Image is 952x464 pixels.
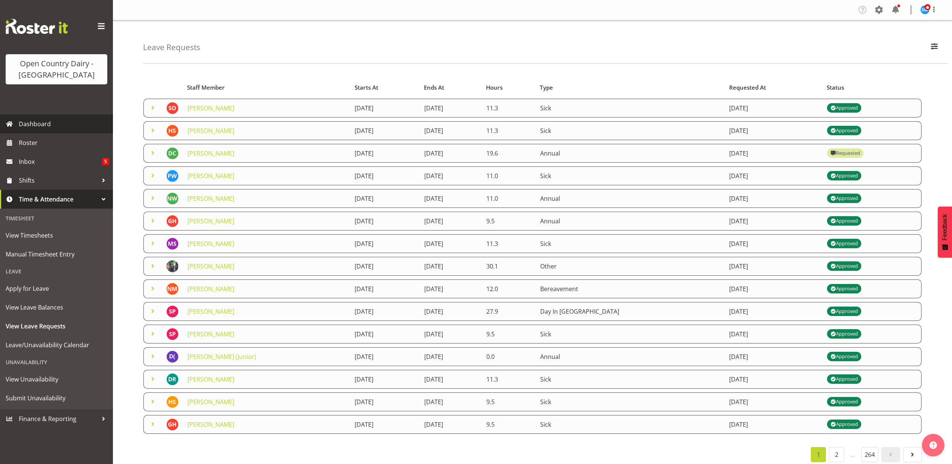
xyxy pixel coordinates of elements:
img: stephen-parsons10323.jpg [166,305,178,317]
span: Leave/Unavailability Calendar [6,339,107,351]
td: [DATE] [420,234,482,253]
div: Approved [830,375,858,384]
img: dean-chapman10971.jpg [166,147,178,159]
a: View Unavailability [2,370,111,389]
div: Requested [830,149,860,158]
img: help-xxl-2.png [929,441,937,449]
img: david-junior-foote11706.jpg [166,351,178,363]
a: 2 [829,447,844,462]
span: Ends At [424,83,444,92]
td: [DATE] [350,347,419,366]
span: Manual Timesheet Entry [6,249,107,260]
a: View Timesheets [2,226,111,245]
div: Approved [830,104,858,113]
td: [DATE] [350,392,419,411]
td: [DATE] [420,415,482,434]
td: [DATE] [420,212,482,230]
td: [DATE] [350,234,419,253]
span: View Leave Requests [6,321,107,332]
span: View Timesheets [6,230,107,241]
td: [DATE] [420,144,482,163]
a: Leave/Unavailability Calendar [2,336,111,354]
div: Approved [830,262,858,271]
a: [PERSON_NAME] [187,420,234,429]
a: [PERSON_NAME] [187,330,234,338]
td: Sick [536,370,725,389]
span: Status [827,83,844,92]
td: 9.5 [482,325,536,343]
td: Day In [GEOGRAPHIC_DATA] [536,302,725,321]
span: Hours [486,83,503,92]
img: manjinder-singh9511.jpg [166,238,178,250]
span: Feedback [941,214,948,240]
img: stephen-parsons10323.jpg [166,328,178,340]
div: Approved [830,420,858,429]
td: [DATE] [725,415,822,434]
img: paul-wilson9944.jpg [166,170,178,182]
td: [DATE] [725,392,822,411]
div: Approved [830,352,858,361]
td: [DATE] [725,234,822,253]
div: Approved [830,330,858,339]
td: [DATE] [725,370,822,389]
td: 0.0 [482,347,536,366]
a: [PERSON_NAME] [187,127,234,135]
td: [DATE] [725,302,822,321]
a: View Leave Requests [2,317,111,336]
img: nola-mitchell7417.jpg [166,283,178,295]
td: Annual [536,144,725,163]
a: [PERSON_NAME] (Junior) [187,353,256,361]
td: [DATE] [350,99,419,118]
span: Roster [19,137,109,148]
a: [PERSON_NAME] [187,217,234,225]
img: steve-webb7510.jpg [920,5,929,14]
button: Feedback - Show survey [938,206,952,258]
td: [DATE] [350,370,419,389]
td: Sick [536,415,725,434]
span: Apply for Leave [6,283,107,294]
div: Approved [830,284,858,293]
img: harshdeep-singh11237.jpg [166,396,178,408]
td: [DATE] [350,279,419,298]
td: 30.1 [482,257,536,276]
div: Approved [830,307,858,316]
td: [DATE] [350,212,419,230]
td: 11.3 [482,99,536,118]
td: [DATE] [725,279,822,298]
td: [DATE] [350,189,419,208]
span: View Unavailability [6,374,107,385]
td: Sick [536,121,725,140]
td: [DATE] [350,121,419,140]
a: [PERSON_NAME] [187,285,234,293]
a: Manual Timesheet Entry [2,245,111,264]
div: Approved [830,397,858,406]
td: [DATE] [350,144,419,163]
td: [DATE] [350,325,419,343]
td: Annual [536,212,725,230]
td: [DATE] [420,166,482,185]
td: 11.0 [482,166,536,185]
div: Approved [830,217,858,226]
span: Type [540,83,553,92]
td: [DATE] [420,347,482,366]
td: 9.5 [482,392,536,411]
a: [PERSON_NAME] [187,375,234,383]
td: [DATE] [725,325,822,343]
td: 11.3 [482,121,536,140]
img: sami-ovesen11013.jpg [166,102,178,114]
a: [PERSON_NAME] [187,149,234,157]
td: Sick [536,392,725,411]
span: 5 [102,158,109,165]
a: [PERSON_NAME] [187,194,234,203]
td: 11.0 [482,189,536,208]
td: Other [536,257,725,276]
h4: Leave Requests [143,43,200,52]
span: Staff Member [187,83,225,92]
span: Time & Attendance [19,194,98,205]
td: [DATE] [420,121,482,140]
td: [DATE] [420,99,482,118]
td: [DATE] [725,257,822,276]
img: garry-hooper10132.jpg [166,418,178,430]
div: Open Country Dairy - [GEOGRAPHIC_DATA] [13,58,100,81]
img: nick-warren9502.jpg [166,192,178,205]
